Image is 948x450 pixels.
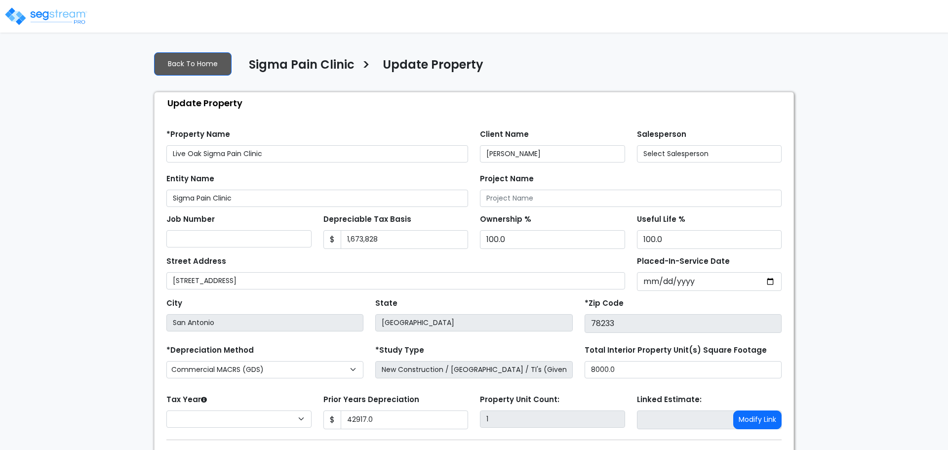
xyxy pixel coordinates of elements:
[375,298,397,309] label: State
[375,58,483,79] a: Update Property
[166,173,214,185] label: Entity Name
[166,214,215,225] label: Job Number
[166,272,625,289] input: Street Address
[585,345,767,356] label: Total Interior Property Unit(s) Square Footage
[480,394,559,406] label: Property Unit Count:
[154,52,232,76] a: Back To Home
[159,92,793,114] div: Update Property
[4,6,88,26] img: logo_pro_r.png
[637,129,686,140] label: Salesperson
[166,345,254,356] label: *Depreciation Method
[166,145,468,163] input: Property Name
[323,394,419,406] label: Prior Years Depreciation
[249,58,355,75] h4: Sigma Pain Clinic
[166,394,207,406] label: Tax Year
[375,345,424,356] label: *Study Type
[341,230,469,249] input: 0.00
[480,214,531,225] label: Ownership %
[480,190,782,207] input: Project Name
[637,394,702,406] label: Linked Estimate:
[733,410,782,429] button: Modify Link
[323,410,341,429] span: $
[323,214,411,225] label: Depreciable Tax Basis
[323,230,341,249] span: $
[480,173,534,185] label: Project Name
[241,58,355,79] a: Sigma Pain Clinic
[383,58,483,75] h4: Update Property
[480,129,529,140] label: Client Name
[637,214,685,225] label: Useful Life %
[166,256,226,267] label: Street Address
[362,57,370,76] h3: >
[585,314,782,333] input: Zip Code
[480,230,625,249] input: Ownership
[637,256,730,267] label: Placed-In-Service Date
[166,298,182,309] label: City
[341,410,469,429] input: 0.00
[480,410,625,428] input: Building Count
[166,190,468,207] input: Entity Name
[480,145,625,163] input: Client Name
[166,129,230,140] label: *Property Name
[585,298,624,309] label: *Zip Code
[637,230,782,249] input: Depreciation
[585,361,782,378] input: total square foot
